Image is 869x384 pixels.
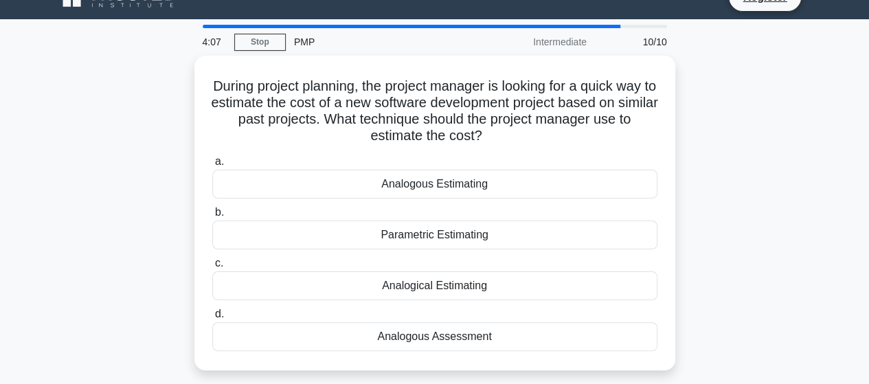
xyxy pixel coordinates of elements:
span: d. [215,308,224,319]
div: Analogous Estimating [212,170,657,199]
div: Analogous Assessment [212,322,657,351]
span: a. [215,155,224,167]
div: 4:07 [194,28,234,56]
span: c. [215,257,223,269]
span: b. [215,206,224,218]
div: Intermediate [475,28,595,56]
h5: During project planning, the project manager is looking for a quick way to estimate the cost of a... [211,78,659,145]
div: Parametric Estimating [212,221,657,249]
div: PMP [286,28,475,56]
a: Stop [234,34,286,51]
div: Analogical Estimating [212,271,657,300]
div: 10/10 [595,28,675,56]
